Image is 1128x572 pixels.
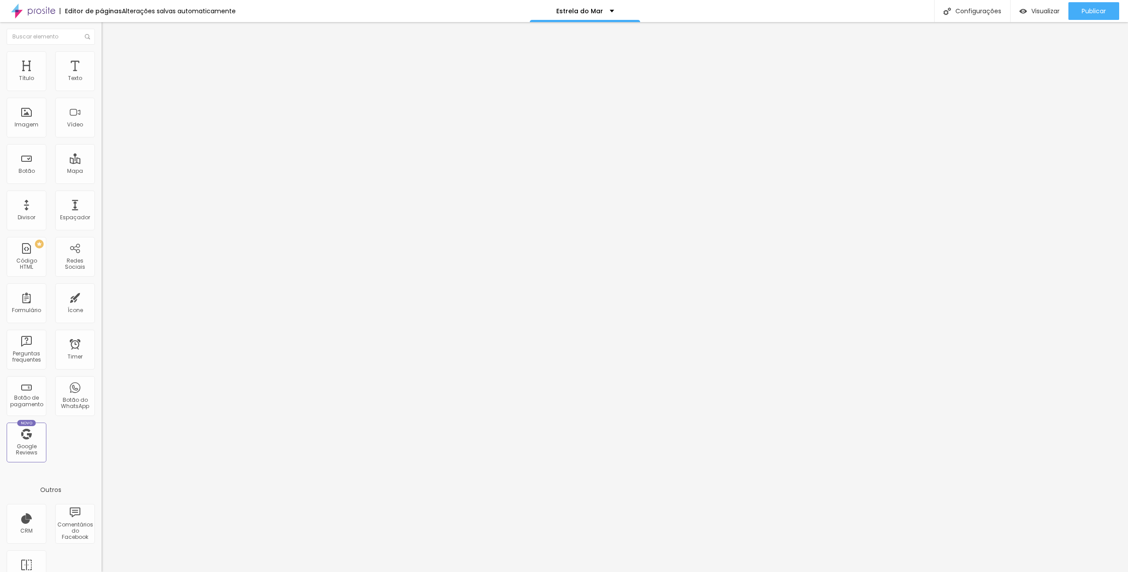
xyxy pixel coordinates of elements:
img: Icone [943,8,951,15]
div: Perguntas frequentes [9,351,44,363]
div: Redes Sociais [57,258,92,271]
button: Publicar [1068,2,1119,20]
div: Botão de pagamento [9,395,44,408]
div: Comentários do Facebook [57,522,92,541]
iframe: Editor [102,22,1128,572]
div: Alterações salvas automaticamente [122,8,236,14]
div: Imagem [15,122,38,128]
div: Botão [19,168,35,174]
div: Espaçador [60,214,90,221]
p: Estrela do Mar [556,8,603,14]
button: Visualizar [1011,2,1068,20]
img: Icone [85,34,90,39]
div: Divisor [18,214,35,221]
div: Editor de páginas [60,8,122,14]
span: Publicar [1082,8,1106,15]
input: Buscar elemento [7,29,95,45]
div: CRM [20,528,33,534]
div: Timer [68,354,83,360]
div: Título [19,75,34,81]
img: view-1.svg [1019,8,1027,15]
div: Texto [68,75,82,81]
div: Google Reviews [9,443,44,456]
div: Botão do WhatsApp [57,397,92,410]
span: Visualizar [1031,8,1060,15]
div: Código HTML [9,258,44,271]
div: Mapa [67,168,83,174]
div: Vídeo [67,122,83,128]
div: Ícone [68,307,83,313]
div: Novo [17,420,36,426]
div: Formulário [12,307,41,313]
